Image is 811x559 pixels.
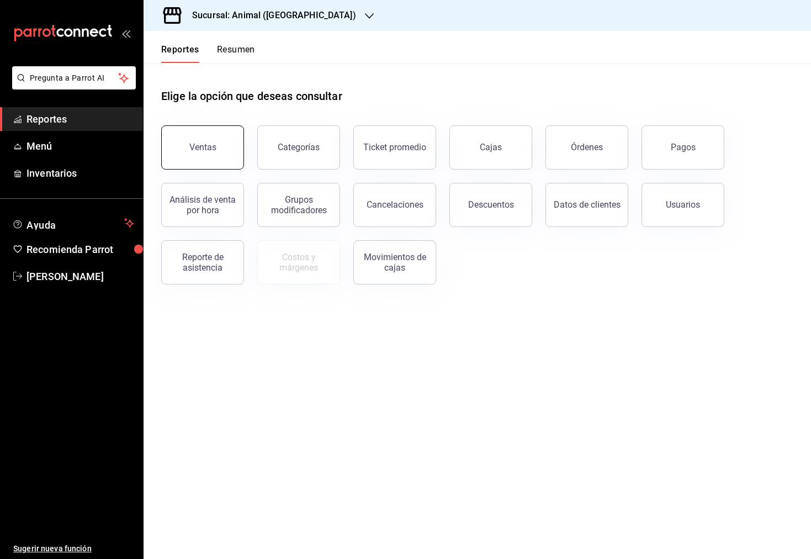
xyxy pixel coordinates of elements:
[13,543,134,555] span: Sugerir nueva función
[26,269,134,284] span: [PERSON_NAME]
[26,139,134,154] span: Menú
[121,29,130,38] button: open_drawer_menu
[278,142,320,152] div: Categorías
[26,217,120,230] span: Ayuda
[666,199,700,210] div: Usuarios
[161,88,342,104] h1: Elige la opción que deseas consultar
[264,194,333,215] div: Grupos modificadores
[26,166,134,181] span: Inventarios
[189,142,216,152] div: Ventas
[353,125,436,170] button: Ticket promedio
[161,183,244,227] button: Análisis de venta por hora
[353,240,436,284] button: Movimientos de cajas
[161,240,244,284] button: Reporte de asistencia
[642,125,724,170] button: Pagos
[26,242,134,257] span: Recomienda Parrot
[671,142,696,152] div: Pagos
[353,183,436,227] button: Cancelaciones
[545,125,628,170] button: Órdenes
[642,183,724,227] button: Usuarios
[26,112,134,126] span: Reportes
[217,44,255,63] button: Resumen
[8,80,136,92] a: Pregunta a Parrot AI
[257,183,340,227] button: Grupos modificadores
[363,142,426,152] div: Ticket promedio
[264,252,333,273] div: Costos y márgenes
[571,142,603,152] div: Órdenes
[12,66,136,89] button: Pregunta a Parrot AI
[168,194,237,215] div: Análisis de venta por hora
[183,9,356,22] h3: Sucursal: Animal ([GEOGRAPHIC_DATA])
[30,72,119,84] span: Pregunta a Parrot AI
[168,252,237,273] div: Reporte de asistencia
[161,44,199,63] button: Reportes
[257,125,340,170] button: Categorías
[257,240,340,284] button: Contrata inventarios para ver este reporte
[367,199,423,210] div: Cancelaciones
[468,199,514,210] div: Descuentos
[480,141,502,154] div: Cajas
[449,125,532,170] a: Cajas
[554,199,621,210] div: Datos de clientes
[161,125,244,170] button: Ventas
[361,252,429,273] div: Movimientos de cajas
[161,44,255,63] div: navigation tabs
[449,183,532,227] button: Descuentos
[545,183,628,227] button: Datos de clientes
